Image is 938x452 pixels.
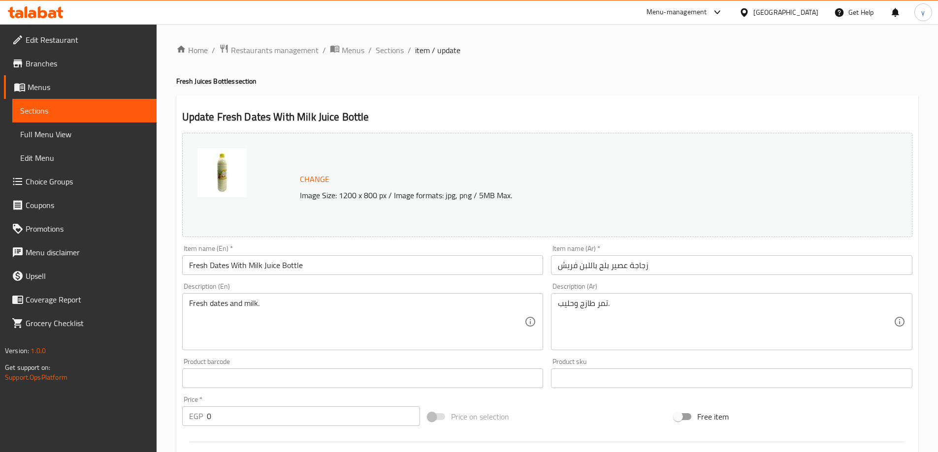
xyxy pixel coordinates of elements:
[376,44,404,56] a: Sections
[197,148,247,197] img: %D8%A8%D9%84%D8%AD_%D8%A8%D8%A7%D9%84%D9%84%D8%A8%D9%86638167927124429522.jpg
[4,264,157,288] a: Upsell
[4,288,157,311] a: Coverage Report
[26,246,149,258] span: Menu disclaimer
[182,255,544,275] input: Enter name En
[219,44,319,57] a: Restaurants management
[176,76,918,86] h4: Fresh Juices Bottles section
[231,44,319,56] span: Restaurants management
[212,44,215,56] li: /
[182,110,912,124] h2: Update Fresh Dates With Milk Juice Bottle
[12,146,157,170] a: Edit Menu
[26,223,149,235] span: Promotions
[26,176,149,187] span: Choice Groups
[753,7,818,18] div: [GEOGRAPHIC_DATA]
[342,44,364,56] span: Menus
[176,44,208,56] a: Home
[647,6,707,18] div: Menu-management
[296,169,333,189] button: Change
[368,44,372,56] li: /
[4,217,157,241] a: Promotions
[323,44,326,56] li: /
[330,44,364,57] a: Menus
[207,406,420,426] input: Please enter price
[451,411,509,422] span: Price on selection
[415,44,460,56] span: item / update
[26,317,149,329] span: Grocery Checklist
[189,299,525,345] textarea: Fresh dates and milk.
[921,7,925,18] span: y
[408,44,411,56] li: /
[296,189,821,201] p: Image Size: 1200 x 800 px / Image formats: jpg, png / 5MB Max.
[26,58,149,69] span: Branches
[182,368,544,388] input: Please enter product barcode
[551,368,912,388] input: Please enter product sku
[558,299,894,345] textarea: تمر طازج وحليب.
[5,344,29,357] span: Version:
[4,170,157,193] a: Choice Groups
[176,44,918,57] nav: breadcrumb
[31,344,46,357] span: 1.0.0
[4,52,157,75] a: Branches
[12,122,157,146] a: Full Menu View
[4,193,157,217] a: Coupons
[20,152,149,164] span: Edit Menu
[26,34,149,46] span: Edit Restaurant
[4,28,157,52] a: Edit Restaurant
[28,81,149,93] span: Menus
[300,172,329,186] span: Change
[12,99,157,122] a: Sections
[5,361,50,374] span: Get support on:
[551,255,912,275] input: Enter name Ar
[20,105,149,117] span: Sections
[26,270,149,282] span: Upsell
[697,411,729,422] span: Free item
[26,294,149,305] span: Coverage Report
[4,241,157,264] a: Menu disclaimer
[5,371,67,384] a: Support.OpsPlatform
[4,311,157,335] a: Grocery Checklist
[4,75,157,99] a: Menus
[26,199,149,211] span: Coupons
[20,128,149,140] span: Full Menu View
[189,410,203,422] p: EGP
